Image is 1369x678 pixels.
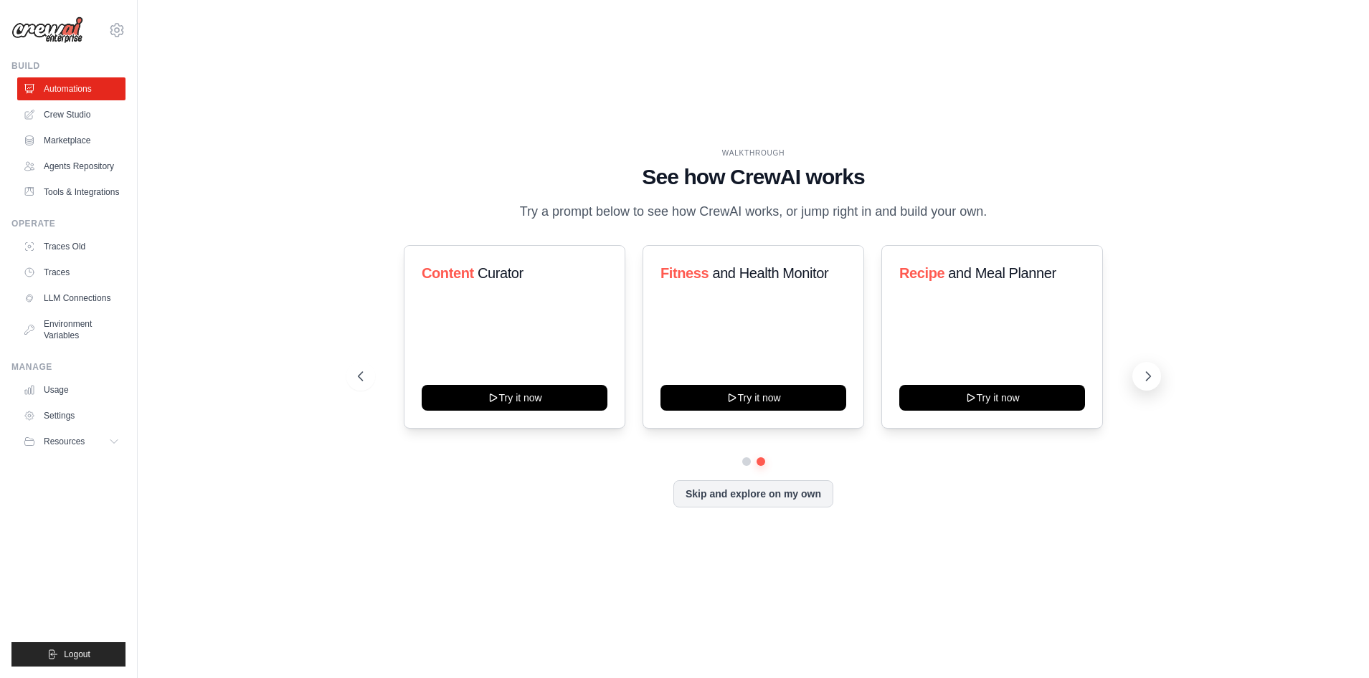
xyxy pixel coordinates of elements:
div: WALKTHROUGH [358,148,1150,158]
a: Tools & Integrations [17,181,125,204]
button: Skip and explore on my own [673,480,833,507]
span: Recipe [899,265,944,281]
a: Environment Variables [17,312,125,347]
button: Resources [17,430,125,453]
button: Try it now [422,385,607,411]
a: Usage [17,378,125,401]
a: Agents Repository [17,155,125,178]
p: Try a prompt below to see how CrewAI works, or jump right in and build your own. [513,201,995,222]
a: Automations [17,77,125,100]
button: Try it now [660,385,846,411]
a: Traces Old [17,235,125,258]
span: Fitness [660,265,709,281]
span: Logout [64,649,90,660]
a: Settings [17,404,125,427]
img: Logo [11,16,83,44]
span: Resources [44,436,85,447]
a: Marketplace [17,129,125,152]
a: Crew Studio [17,103,125,126]
iframe: Chat Widget [1297,609,1369,678]
span: Curator [477,265,523,281]
span: Content [422,265,474,281]
div: Build [11,60,125,72]
div: Operate [11,218,125,229]
span: and Meal Planner [949,265,1056,281]
a: LLM Connections [17,287,125,310]
button: Try it now [899,385,1085,411]
h1: See how CrewAI works [358,164,1150,190]
button: Logout [11,642,125,667]
div: Manage [11,361,125,373]
span: and Health Monitor [712,265,828,281]
a: Traces [17,261,125,284]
